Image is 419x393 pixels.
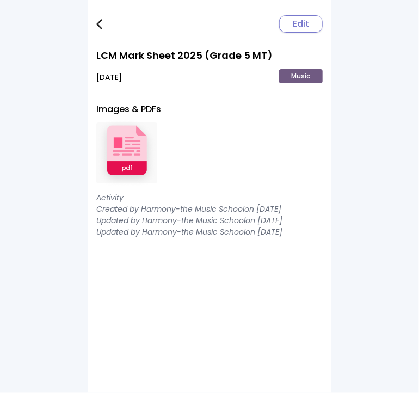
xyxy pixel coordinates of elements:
[96,215,323,226] p: Updated by Harmony-the Music School on [DATE]
[96,72,122,83] p: [DATE]
[96,48,323,63] h1: LCM Mark Sheet 2025 (Grade 5 MT)
[96,192,323,204] p: Activity
[293,17,309,30] span: Edit
[279,15,323,33] button: Edit
[96,226,323,238] p: Updated by Harmony-the Music School on [DATE]
[279,69,323,83] p: Music
[96,204,323,215] p: Created by Harmony-the Music School on [DATE]
[96,105,323,114] h2: Images & PDFs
